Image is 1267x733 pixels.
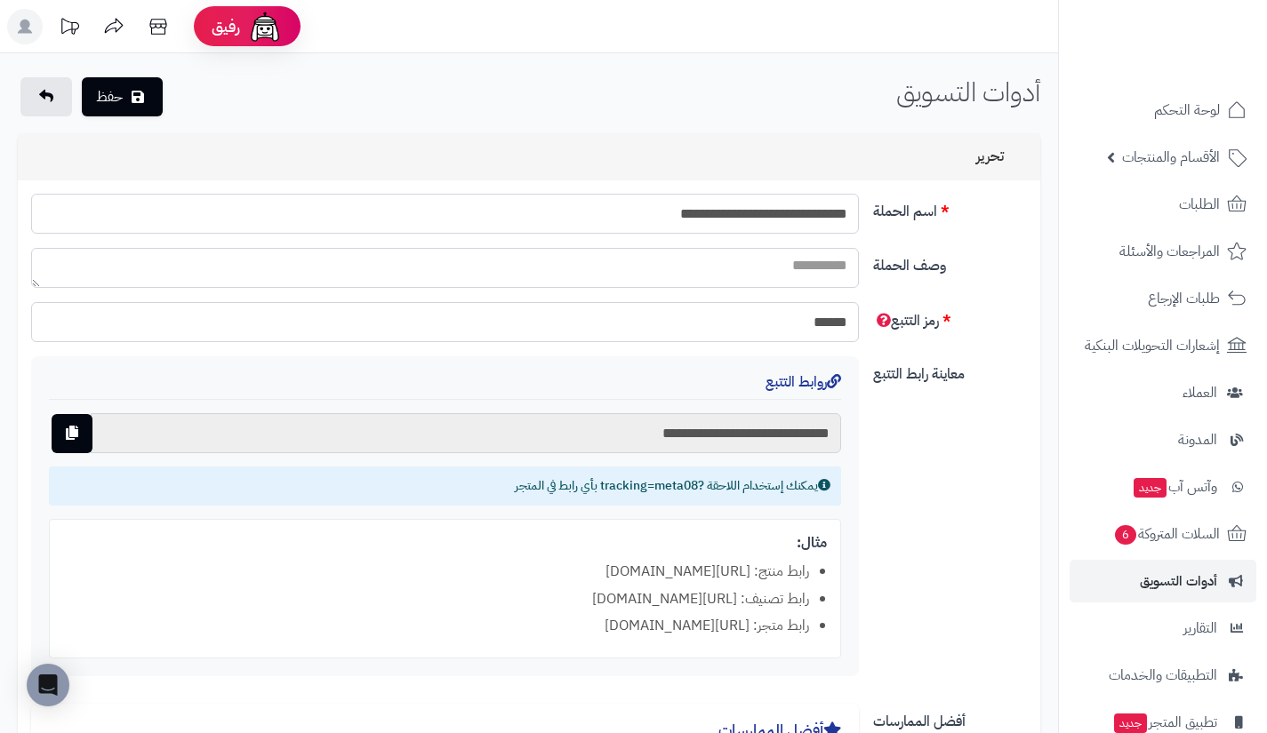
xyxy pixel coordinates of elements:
a: إشعارات التحويلات البنكية [1070,324,1256,367]
h4: روابط التتبع [49,374,841,401]
h1: أدوات التسويق [896,77,1040,107]
div: يمكنك إستخدام اللاحقة ?tracking=meta08 بأي رابط في المتجر [49,466,841,506]
span: رمز التتبع [873,310,939,331]
span: جديد [1114,713,1147,733]
a: طلبات الإرجاع [1070,277,1256,320]
span: التقارير [1183,616,1217,641]
span: المدونة [1178,427,1217,452]
h3: تحرير [976,148,1022,165]
span: التطبيقات والخدمات [1109,663,1217,688]
label: معاينة رابط التتبع [866,356,1034,385]
a: أدوات التسويق [1070,560,1256,602]
a: التطبيقات والخدمات [1070,654,1256,697]
span: وآتس آب [1132,474,1217,499]
label: اسم الحملة [866,194,1034,222]
span: المراجعات والأسئلة [1119,239,1220,264]
span: الأقسام والمنتجات [1122,145,1220,170]
li: رابط تصنيف: [URL][DOMAIN_NAME] [63,589,809,610]
button: حفظ [82,77,163,116]
li: رابط متجر: [URL][DOMAIN_NAME] [63,616,809,636]
span: 6 [1115,525,1136,545]
strong: مثال: [797,532,827,554]
span: السلات المتروكة [1113,522,1220,546]
span: رفيق [212,16,240,37]
img: ai-face.png [247,9,283,44]
span: إشعارات التحويلات البنكية [1085,333,1220,358]
span: العملاء [1183,380,1217,405]
a: الطلبات [1070,183,1256,226]
a: السلات المتروكة6 [1070,513,1256,555]
a: التقارير [1070,607,1256,649]
img: logo-2.png [1146,48,1250,85]
a: وآتس آبجديد [1070,466,1256,508]
a: لوحة التحكم [1070,89,1256,131]
a: العملاء [1070,371,1256,414]
span: الطلبات [1179,192,1220,217]
li: رابط منتج: [URL][DOMAIN_NAME] [63,562,809,582]
a: المراجعات والأسئلة [1070,230,1256,273]
span: لوحة التحكم [1154,98,1220,123]
span: أدوات التسويق [1140,569,1217,594]
label: أفضل الممارسات [866,704,1034,732]
span: جديد [1134,478,1167,498]
div: Open Intercom Messenger [27,664,69,706]
a: تحديثات المنصة [47,9,92,49]
span: طلبات الإرجاع [1148,286,1220,311]
label: وصف الحملة [866,248,1034,276]
a: المدونة [1070,418,1256,461]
